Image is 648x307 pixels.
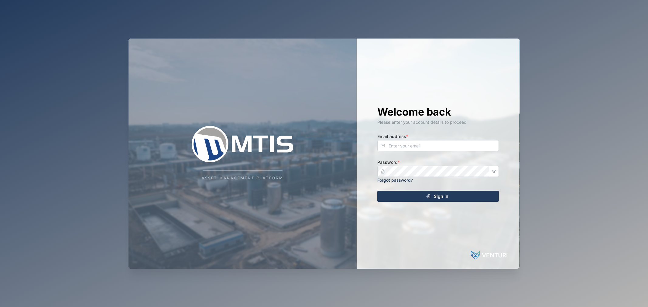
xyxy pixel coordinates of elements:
[377,140,499,151] input: Enter your email
[434,191,448,201] span: Sign In
[182,126,303,162] img: Company Logo
[377,119,499,126] div: Please enter your account details to proceed
[377,159,400,166] label: Password
[471,249,507,261] img: Powered by: Venturi
[377,105,499,119] h1: Welcome back
[377,133,408,140] label: Email address
[202,175,283,181] div: Asset Management Platform
[377,191,499,202] button: Sign In
[377,177,413,183] a: Forgot password?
